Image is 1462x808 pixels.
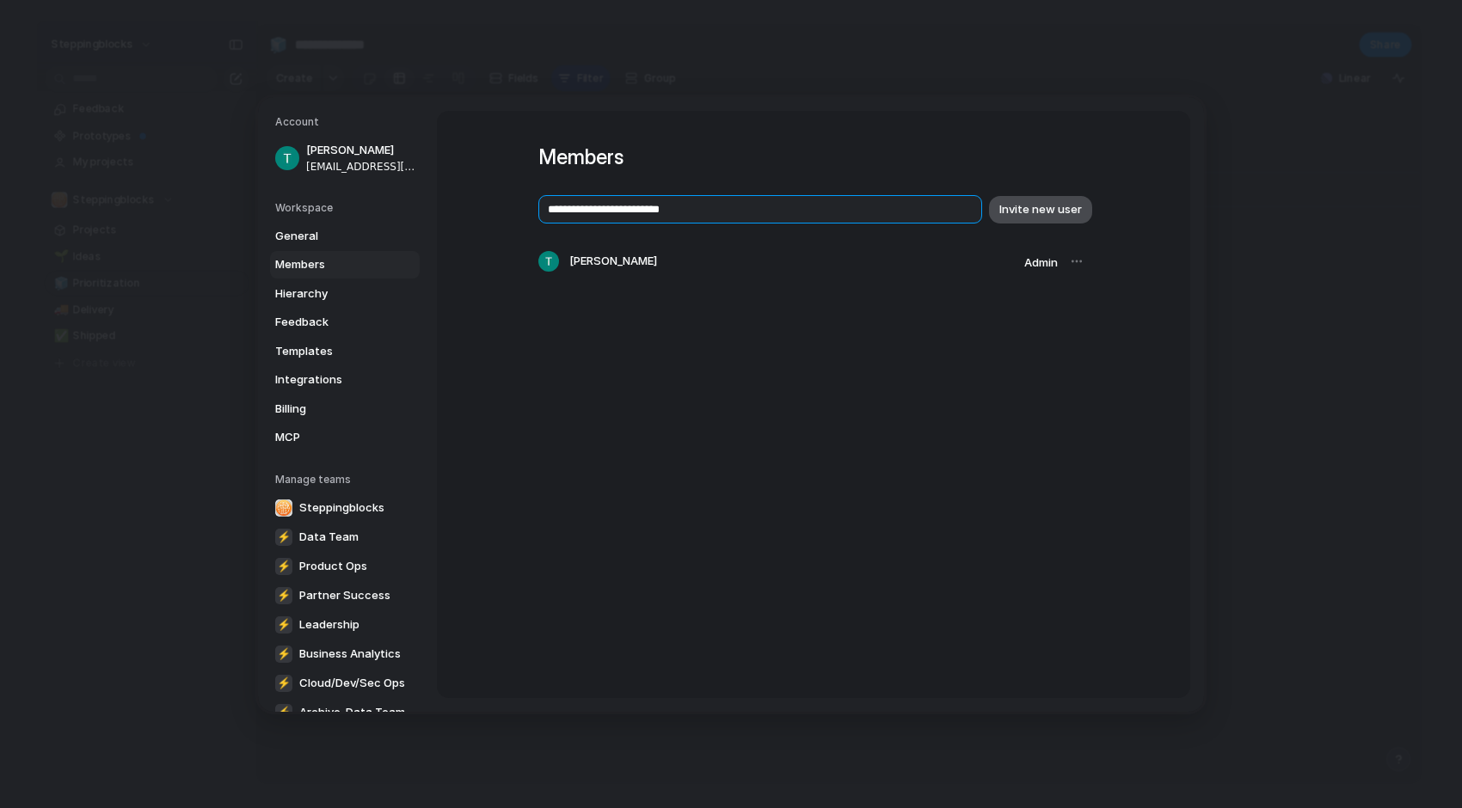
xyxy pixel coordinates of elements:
[275,199,420,215] h5: Workspace
[299,703,405,720] span: Archive-Data Team
[275,586,292,603] div: ⚡
[275,528,292,545] div: ⚡
[270,610,428,638] a: ⚡Leadership
[270,493,428,521] a: Steppingblocks
[270,552,428,579] a: ⚡Product Ops
[270,366,420,394] a: Integrations
[275,400,385,417] span: Billing
[270,251,420,279] a: Members
[270,222,420,249] a: General
[270,669,428,696] a: ⚡Cloud/Dev/Sec Ops
[275,674,292,691] div: ⚡
[275,227,385,244] span: General
[299,615,359,633] span: Leadership
[275,371,385,389] span: Integrations
[999,200,1082,217] span: Invite new user
[306,158,416,174] span: [EMAIL_ADDRESS][DOMAIN_NAME]
[270,424,420,451] a: MCP
[275,615,292,633] div: ⚡
[275,471,420,487] h5: Manage teams
[275,342,385,359] span: Templates
[270,523,428,550] a: ⚡Data Team
[275,429,385,446] span: MCP
[299,528,359,545] span: Data Team
[275,314,385,331] span: Feedback
[989,195,1092,223] button: Invite new user
[270,698,428,725] a: ⚡Archive-Data Team
[275,645,292,662] div: ⚡
[270,137,420,180] a: [PERSON_NAME][EMAIL_ADDRESS][DOMAIN_NAME]
[275,114,420,130] h5: Account
[569,253,657,270] span: [PERSON_NAME]
[270,395,420,422] a: Billing
[299,499,384,516] span: Steppingblocks
[275,285,385,302] span: Hierarchy
[270,581,428,609] a: ⚡Partner Success
[299,674,405,691] span: Cloud/Dev/Sec Ops
[270,337,420,364] a: Templates
[299,557,367,574] span: Product Ops
[1024,255,1058,269] span: Admin
[270,279,420,307] a: Hierarchy
[275,703,292,720] div: ⚡
[275,256,385,273] span: Members
[306,142,416,159] span: [PERSON_NAME]
[275,557,292,574] div: ⚡
[299,586,390,603] span: Partner Success
[538,142,1089,173] h1: Members
[270,640,428,667] a: ⚡Business Analytics
[299,645,401,662] span: Business Analytics
[270,309,420,336] a: Feedback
